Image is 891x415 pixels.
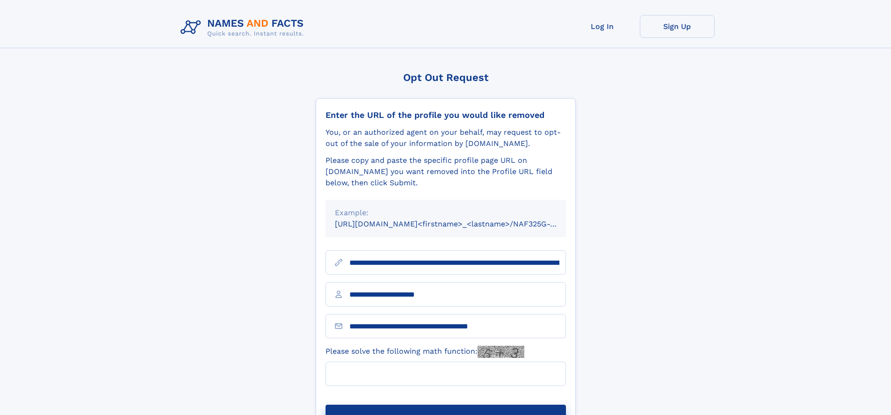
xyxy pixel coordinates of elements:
img: Logo Names and Facts [177,15,311,40]
a: Log In [565,15,640,38]
div: You, or an authorized agent on your behalf, may request to opt-out of the sale of your informatio... [326,127,566,149]
div: Opt Out Request [316,72,576,83]
small: [URL][DOMAIN_NAME]<firstname>_<lastname>/NAF325G-xxxxxxxx [335,219,584,228]
div: Example: [335,207,557,218]
div: Please copy and paste the specific profile page URL on [DOMAIN_NAME] you want removed into the Pr... [326,155,566,189]
a: Sign Up [640,15,715,38]
label: Please solve the following math function: [326,346,524,358]
div: Enter the URL of the profile you would like removed [326,110,566,120]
